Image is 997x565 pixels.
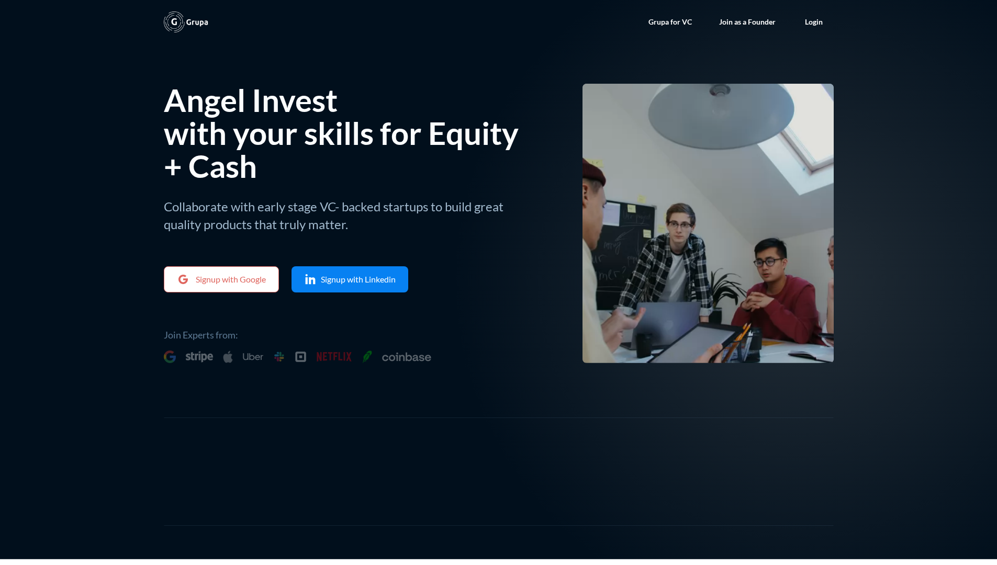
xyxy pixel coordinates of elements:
a: Signup with Google [164,266,279,292]
a: Join as a Founder [709,6,786,38]
p: Collaborate with early stage VC- backed startups to build great quality products that truly matter. [164,195,532,233]
a: Signup with Linkedin [292,266,408,292]
div: Signup with Google [196,274,266,285]
h1: Angel Invest with your skills for Equity + Cash [164,81,519,185]
div: Signup with Linkedin [321,274,396,285]
a: Login [794,6,833,38]
a: home [164,12,209,32]
a: Grupa for VC [638,6,702,38]
p: Join Experts from: [164,326,532,342]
